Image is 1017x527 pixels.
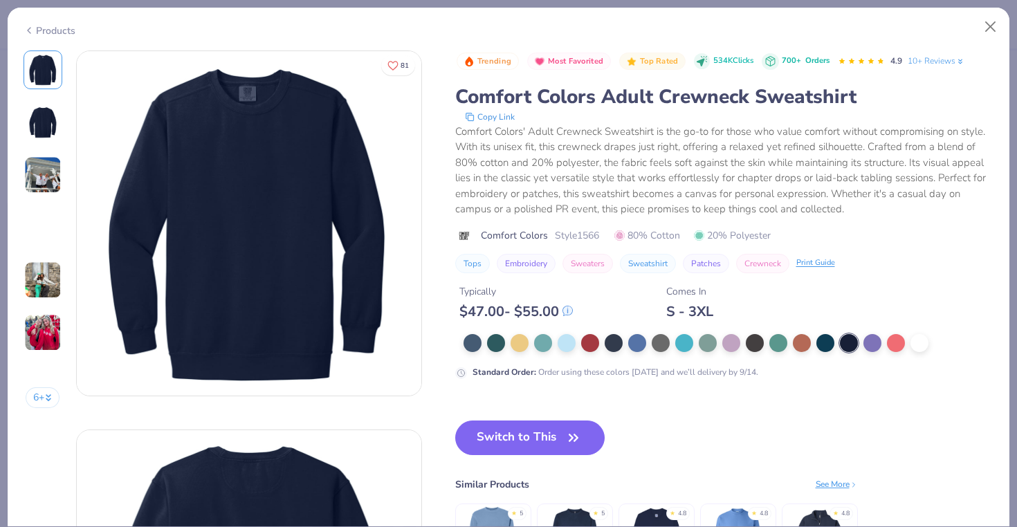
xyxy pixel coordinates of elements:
div: Print Guide [796,257,835,269]
div: 4.8 [760,509,768,519]
span: 4.9 [890,55,902,66]
span: 80% Cotton [614,228,680,243]
button: Crewneck [736,254,789,273]
strong: Standard Order : [473,367,536,378]
a: 10+ Reviews [908,55,965,67]
button: copy to clipboard [461,110,519,124]
button: Embroidery [497,254,556,273]
img: Front [26,53,59,86]
div: S - 3XL [666,303,713,320]
img: Front [77,51,421,396]
div: ★ [670,509,675,515]
div: 5 [601,509,605,519]
button: Close [978,14,1004,40]
div: 4.8 [841,509,850,519]
span: Most Favorited [548,57,603,65]
div: 4.9 Stars [838,50,885,73]
span: Orders [805,55,830,66]
button: Sweatshirt [620,254,676,273]
div: Comfort Colors' Adult Crewneck Sweatshirt is the go-to for those who value comfort without compro... [455,124,994,217]
div: ★ [751,509,757,515]
div: ★ [593,509,598,515]
div: Comfort Colors Adult Crewneck Sweatshirt [455,84,994,110]
img: User generated content [24,261,62,299]
div: Similar Products [455,477,529,492]
button: Switch to This [455,420,605,455]
button: Badge Button [619,53,686,71]
span: 534K Clicks [713,55,753,67]
div: ★ [511,509,517,515]
img: Back [26,106,59,139]
button: Badge Button [457,53,519,71]
span: Style 1566 [555,228,599,243]
button: Sweaters [562,254,613,273]
img: brand logo [455,230,474,241]
div: Order using these colors [DATE] and we’ll delivery by 9/14. [473,366,758,378]
span: Trending [477,57,511,65]
button: Patches [683,254,729,273]
span: Top Rated [640,57,679,65]
button: Like [381,55,415,75]
span: 20% Polyester [694,228,771,243]
span: Comfort Colors [481,228,548,243]
button: Badge Button [527,53,611,71]
div: 4.8 [678,509,686,519]
img: Most Favorited sort [534,56,545,67]
img: Trending sort [464,56,475,67]
button: 6+ [26,387,59,408]
img: Top Rated sort [626,56,637,67]
button: Tops [455,254,490,273]
div: Comes In [666,284,713,299]
div: Products [24,24,75,38]
div: ★ [833,509,839,515]
img: User generated content [24,367,26,404]
div: $ 47.00 - $ 55.00 [459,303,573,320]
div: 5 [520,509,523,519]
span: 81 [401,62,409,69]
div: Typically [459,284,573,299]
img: User generated content [24,156,62,194]
div: 700+ [782,55,830,67]
div: See More [816,478,858,490]
img: User generated content [24,314,62,351]
img: User generated content [24,209,26,246]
